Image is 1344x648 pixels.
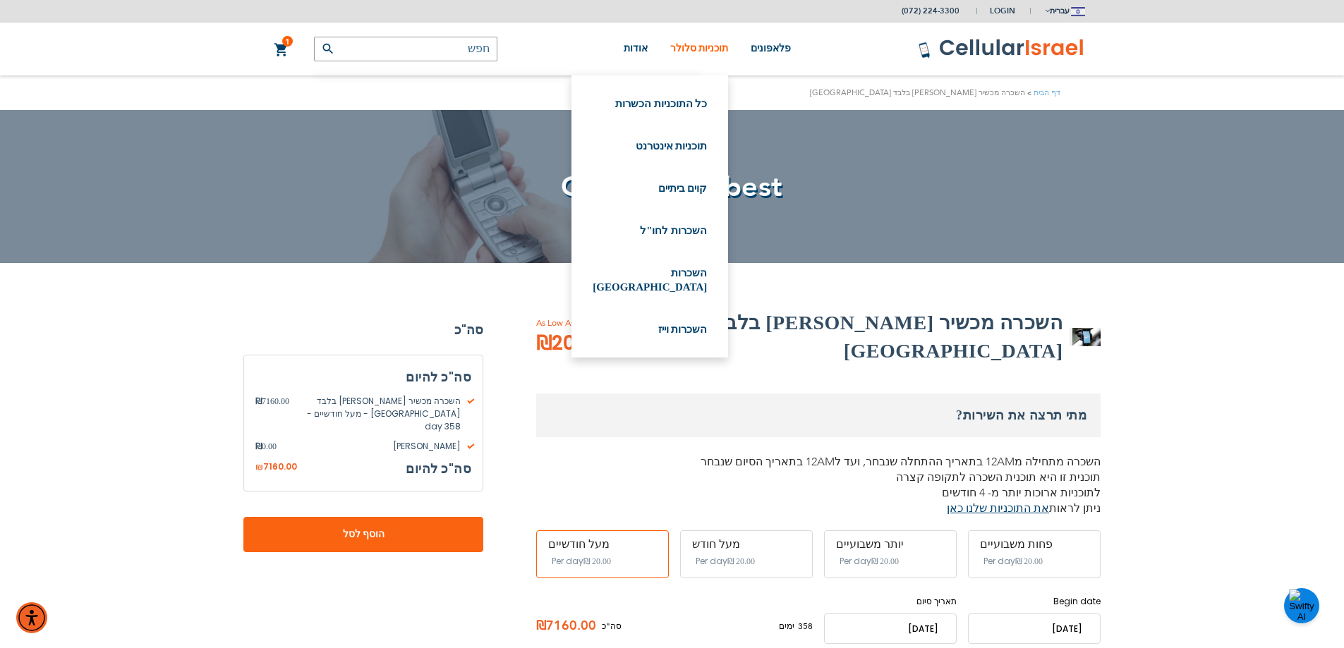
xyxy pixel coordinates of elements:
span: ימים [779,620,794,632]
a: תוכניות אינטרנט [593,139,707,153]
div: פחות משבועיים [980,538,1089,551]
span: 7160.00 [263,460,297,472]
div: תפריט נגישות [16,602,47,633]
span: Per day [696,555,727,568]
span: פלאפונים [751,43,791,54]
strong: סה"כ [243,319,483,341]
li: השכרה מכשיר [PERSON_NAME] בלבד [GEOGRAPHIC_DATA] [810,86,1034,99]
img: השכרה מכשיר וייז בלבד בישראל [1072,328,1101,346]
a: השכרות [GEOGRAPHIC_DATA] [593,266,707,294]
a: קוים ביתיים [593,181,707,195]
span: 7160.00 [255,395,289,433]
span: ‏20.00 ₪ [583,556,611,566]
span: ₪ [255,440,262,453]
span: 358 [794,620,813,632]
span: סה"כ [602,620,622,632]
a: פלאפונים [751,23,791,75]
span: ₪ [255,461,263,474]
input: MM/DD/YYYY [968,613,1101,644]
label: תאריך סיום [824,595,957,608]
h2: השכרה מכשיר [PERSON_NAME] בלבד [GEOGRAPHIC_DATA] [691,309,1063,365]
span: 0.00 [255,440,277,453]
span: ₪7160.00 [536,616,602,637]
input: חפש [314,37,497,61]
a: (072) 224-3300 [902,6,959,16]
span: ‏20.00 ₪ [871,556,899,566]
h3: סה"כ להיום [255,367,471,388]
a: את התוכניות שלנו כאן [947,501,1049,516]
a: השכרות וייז [593,322,707,336]
img: Jerusalem [1071,7,1085,16]
a: כל התוכניות הכשרות [593,97,707,111]
p: השכרה מתחילה מ12AM בתאריך ההתחלה שנבחר, ועד ל12AM בתאריך הסיום שנבחר [536,454,1101,470]
a: תוכניות סלולר [670,23,729,75]
span: Per day [840,555,871,568]
div: מעל חודשיים [548,538,657,551]
span: תוכניות סלולר [670,43,729,54]
a: דף הבית [1034,87,1060,98]
label: Begin date [968,595,1101,608]
img: לוגו סלולר ישראל [918,38,1085,59]
div: יותר משבועיים [836,538,945,551]
a: השכרות לחו"ל [593,224,707,238]
span: 1 [285,36,290,47]
p: תוכנית זו היא תוכנית השכרה לתקופה קצרה לתוכניות ארוכות יותר מ- 4 חודשים ניתן לראות [536,470,1101,516]
span: ₪ [255,395,262,408]
span: ‏20.00 ₪ [727,556,755,566]
button: עברית [1043,1,1085,21]
span: ‏20.00 ₪ [1015,556,1043,566]
span: ₪20.00 [536,329,653,357]
div: מעל חודש [692,538,801,551]
span: Choose the best [561,168,783,207]
span: השכרה מכשיר [PERSON_NAME] בלבד [GEOGRAPHIC_DATA] - מעל חודשיים - 358 day [289,395,471,433]
span: [PERSON_NAME] [277,440,471,453]
span: Login [990,6,1015,16]
span: הוסף לסל [290,527,437,542]
h3: סה"כ להיום [406,458,471,479]
span: As Low As [536,317,691,329]
span: Per day [552,555,583,568]
a: 1 [274,42,289,59]
input: MM/DD/YYYY [824,613,957,644]
span: אודות [624,43,648,54]
span: Per day [983,555,1015,568]
a: אודות [624,23,648,75]
h3: מתי תרצה את השירות? [536,393,1101,437]
button: הוסף לסל [243,517,483,552]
